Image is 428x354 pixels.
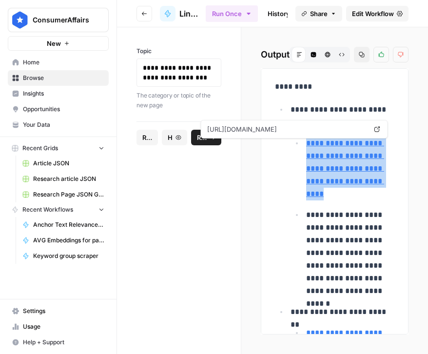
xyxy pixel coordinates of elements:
[8,8,109,32] button: Workspace: ConsumerAffairs
[8,70,109,86] a: Browse
[33,252,104,260] span: Keyword group scraper
[346,6,409,21] a: Edit Workflow
[136,47,221,56] label: Topic
[352,9,394,19] span: Edit Workflow
[142,133,152,142] span: Reset
[23,74,104,82] span: Browse
[33,190,104,199] span: Research Page JSON Generator ([PERSON_NAME])
[8,117,109,133] a: Your Data
[162,130,187,145] button: History
[23,58,104,67] span: Home
[18,233,109,248] a: AVG Embeddings for page and Target Keyword
[262,6,296,21] a: History
[18,156,109,171] a: Article JSON
[179,8,198,20] span: Link Suggestion from Topic
[18,248,109,264] a: Keyword group scraper
[8,101,109,117] a: Opportunities
[295,6,342,21] button: Share
[136,130,158,145] button: Reset
[8,202,109,217] button: Recent Workflows
[8,86,109,101] a: Insights
[18,171,109,187] a: Research article JSON
[8,334,109,350] button: Help + Support
[261,47,409,62] h2: Output
[8,141,109,156] button: Recent Grids
[8,319,109,334] a: Usage
[33,15,92,25] span: ConsumerAffairs
[191,130,221,145] button: Run Workflow
[33,159,104,168] span: Article JSON
[11,11,29,29] img: ConsumerAffairs Logo
[18,217,109,233] a: Anchor Text Relevance Checker
[160,6,198,21] a: Link Suggestion from Topic
[23,89,104,98] span: Insights
[8,36,109,51] button: New
[206,5,258,22] button: Run Once
[33,236,104,245] span: AVG Embeddings for page and Target Keyword
[23,120,104,129] span: Your Data
[310,9,328,19] span: Share
[23,338,104,347] span: Help + Support
[33,175,104,183] span: Research article JSON
[18,187,109,202] a: Research Page JSON Generator ([PERSON_NAME])
[8,303,109,319] a: Settings
[23,307,104,315] span: Settings
[136,91,221,110] p: The category or topic of the new page
[33,220,104,229] span: Anchor Text Relevance Checker
[8,55,109,70] a: Home
[168,133,173,142] span: History
[22,205,73,214] span: Recent Workflows
[205,120,369,138] span: [URL][DOMAIN_NAME]
[22,144,58,153] span: Recent Grids
[23,322,104,331] span: Usage
[47,39,61,48] span: New
[197,133,207,142] span: Run Workflow
[23,105,104,114] span: Opportunities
